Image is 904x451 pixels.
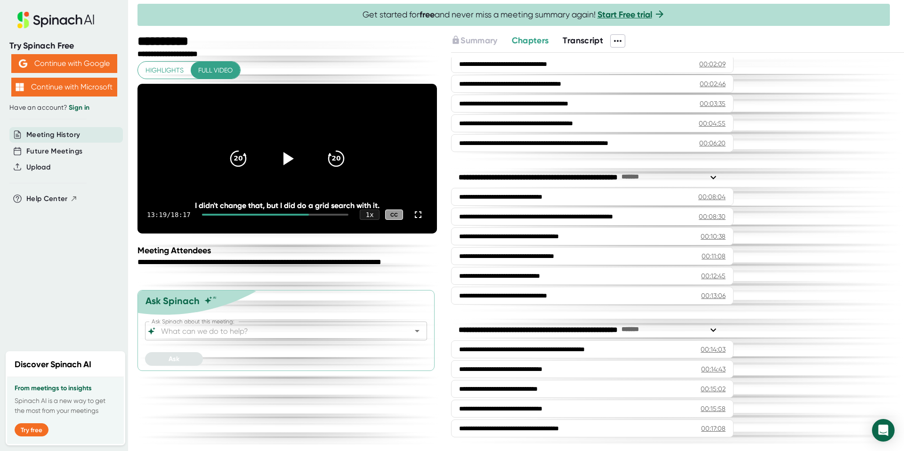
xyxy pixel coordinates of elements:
[385,209,403,220] div: CC
[69,104,89,112] a: Sign in
[701,271,726,281] div: 00:12:45
[701,364,726,374] div: 00:14:43
[15,396,116,416] p: Spinach AI is a new way to get the most from your meetings
[15,423,48,436] button: Try free
[699,212,726,221] div: 00:08:30
[26,146,82,157] button: Future Meetings
[701,384,726,394] div: 00:15:02
[26,129,80,140] button: Meeting History
[563,34,603,47] button: Transcript
[699,59,726,69] div: 00:02:09
[700,79,726,89] div: 00:02:46
[512,35,549,46] span: Chapters
[451,34,511,48] div: Upgrade to access
[191,62,240,79] button: Full video
[699,119,726,128] div: 00:04:55
[11,78,117,97] button: Continue with Microsoft
[169,355,179,363] span: Ask
[145,295,200,306] div: Ask Spinach
[145,64,184,76] span: Highlights
[159,324,396,338] input: What can we do to help?
[597,9,652,20] a: Start Free trial
[198,64,233,76] span: Full video
[702,251,726,261] div: 00:11:08
[563,35,603,46] span: Transcript
[701,404,726,413] div: 00:15:58
[512,34,549,47] button: Chapters
[701,345,726,354] div: 00:14:03
[701,424,726,433] div: 00:17:08
[11,54,117,73] button: Continue with Google
[699,138,726,148] div: 00:06:20
[698,192,726,201] div: 00:08:04
[363,9,665,20] span: Get started for and never miss a meeting summary again!
[701,291,726,300] div: 00:13:06
[138,62,191,79] button: Highlights
[168,201,407,210] div: I didn't change that, but I did do a grid search with it.
[9,40,119,51] div: Try Spinach Free
[451,34,497,47] button: Summary
[26,193,68,204] span: Help Center
[360,209,379,220] div: 1 x
[701,232,726,241] div: 00:10:38
[15,358,91,371] h2: Discover Spinach AI
[145,352,203,366] button: Ask
[15,385,116,392] h3: From meetings to insights
[411,324,424,338] button: Open
[147,211,191,218] div: 13:19 / 18:17
[26,162,50,173] button: Upload
[26,193,78,204] button: Help Center
[460,35,497,46] span: Summary
[137,245,439,256] div: Meeting Attendees
[9,104,119,112] div: Have an account?
[872,419,895,442] div: Open Intercom Messenger
[19,59,27,68] img: Aehbyd4JwY73AAAAAElFTkSuQmCC
[420,9,435,20] b: free
[700,99,726,108] div: 00:03:35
